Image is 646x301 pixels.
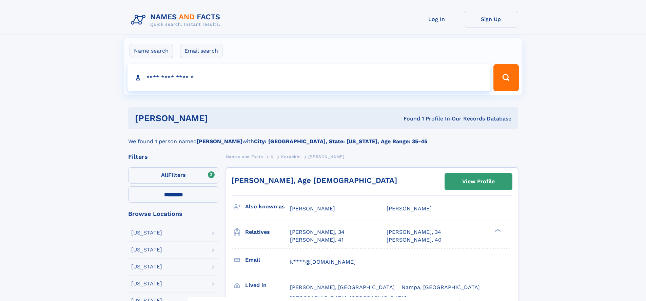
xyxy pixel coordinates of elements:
h3: Also known as [245,201,290,212]
a: [PERSON_NAME], 40 [387,236,442,244]
span: [PERSON_NAME] [308,154,345,159]
span: Karpekin [281,154,300,159]
span: [PERSON_NAME] [387,205,432,212]
h3: Lived in [245,280,290,291]
a: Names and Facts [226,152,263,161]
img: Logo Names and Facts [128,11,226,29]
a: View Profile [445,173,512,190]
h3: Relatives [245,226,290,238]
label: Email search [180,44,222,58]
button: Search Button [493,64,518,91]
div: View Profile [462,174,495,189]
label: Name search [130,44,173,58]
h1: [PERSON_NAME] [135,114,306,123]
div: We found 1 person named with . [128,129,518,146]
span: [PERSON_NAME], [GEOGRAPHIC_DATA] [290,284,395,290]
label: Filters [128,167,219,184]
a: [PERSON_NAME], Age [DEMOGRAPHIC_DATA] [232,176,397,185]
a: Log In [410,11,464,27]
span: [PERSON_NAME] [290,205,335,212]
a: Sign Up [464,11,518,27]
span: All [161,172,168,178]
div: [US_STATE] [131,281,162,286]
div: [US_STATE] [131,230,162,236]
div: [US_STATE] [131,247,162,252]
div: ❯ [493,228,501,233]
span: Nampa, [GEOGRAPHIC_DATA] [402,284,480,290]
div: Filters [128,154,219,160]
h3: Email [245,254,290,266]
a: [PERSON_NAME], 34 [387,228,441,236]
a: [PERSON_NAME], 34 [290,228,345,236]
a: [PERSON_NAME], 41 [290,236,344,244]
a: Karpekin [281,152,300,161]
div: Browse Locations [128,211,219,217]
b: City: [GEOGRAPHIC_DATA], State: [US_STATE], Age Range: 35-45 [254,138,427,145]
div: [US_STATE] [131,264,162,269]
input: search input [128,64,491,91]
span: K [271,154,274,159]
a: K [271,152,274,161]
b: [PERSON_NAME] [197,138,242,145]
div: Found 1 Profile In Our Records Database [306,115,511,123]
